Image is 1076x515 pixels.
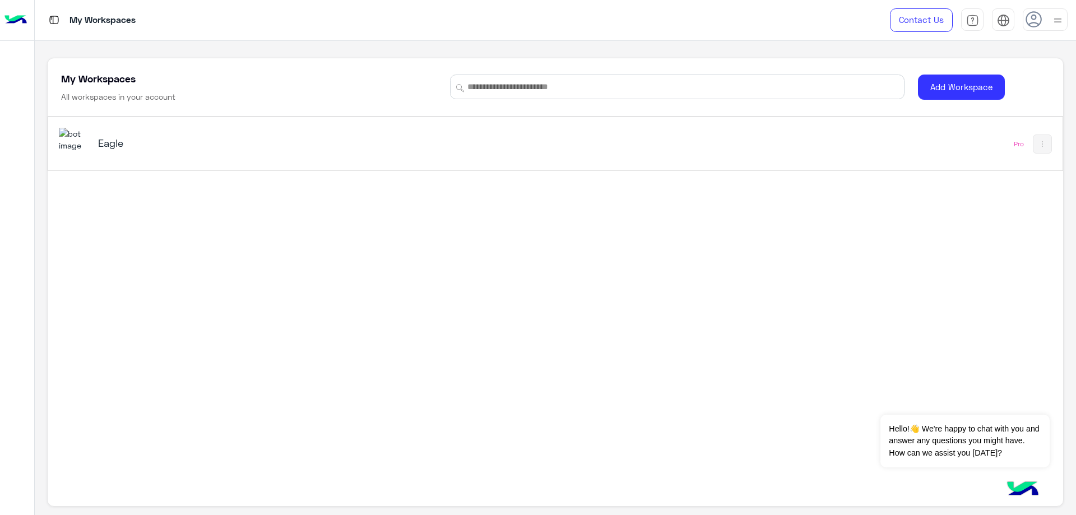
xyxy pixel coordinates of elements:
[1014,140,1024,149] div: Pro
[961,8,984,32] a: tab
[1003,470,1042,509] img: hulul-logo.png
[98,136,456,150] h5: Eagle
[59,128,89,152] img: 713415422032625
[4,8,27,32] img: Logo
[69,13,136,28] p: My Workspaces
[966,14,979,27] img: tab
[918,75,1005,100] button: Add Workspace
[61,91,175,103] h6: All workspaces in your account
[890,8,953,32] a: Contact Us
[47,13,61,27] img: tab
[61,72,136,85] h5: My Workspaces
[880,415,1049,467] span: Hello!👋 We're happy to chat with you and answer any questions you might have. How can we assist y...
[1051,13,1065,27] img: profile
[997,14,1010,27] img: tab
